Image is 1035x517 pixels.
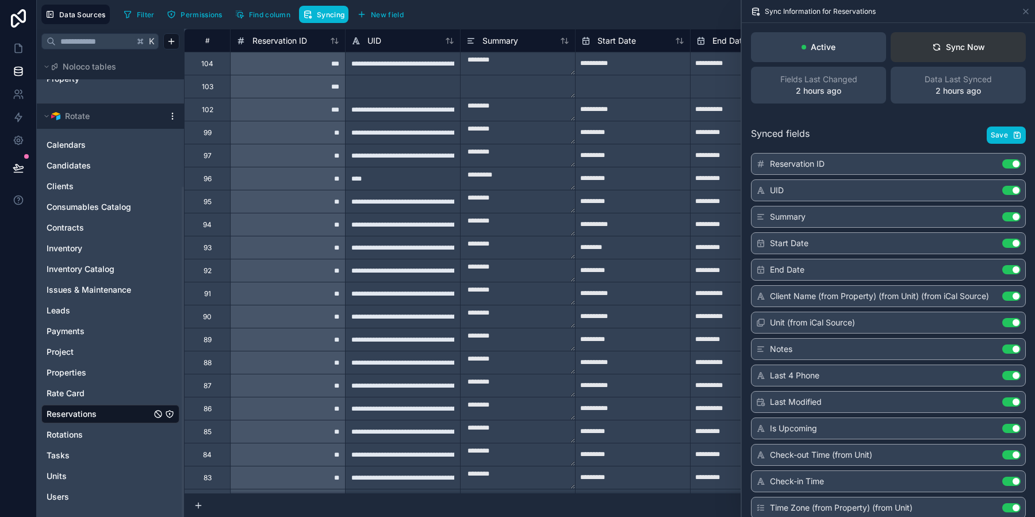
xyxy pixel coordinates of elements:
a: Tasks [47,450,151,461]
span: Reservation ID [770,158,825,170]
button: Airtable LogoRotate [41,108,163,124]
span: Reservations [47,408,97,420]
a: Users [47,491,151,503]
a: Leads [47,305,151,316]
div: Tasks [41,446,179,465]
div: Contracts [41,219,179,237]
div: 91 [204,289,211,298]
span: UID [367,35,381,47]
span: Rotations [47,429,83,441]
div: Leads [41,301,179,320]
div: Sync Now [932,41,985,53]
span: Summary [770,211,806,223]
a: Consumables Catalog [47,201,151,213]
div: 85 [204,427,212,436]
button: Data Sources [41,5,110,24]
a: Properties [47,367,151,378]
span: Calendars [47,139,86,151]
span: Consumables Catalog [47,201,131,213]
span: Is Upcoming [770,423,817,434]
a: Inventory [47,243,151,254]
p: 2 hours ago [796,85,841,97]
div: 96 [204,174,212,183]
div: Inventory Catalog [41,260,179,278]
div: Units [41,467,179,485]
div: Clients [41,177,179,196]
a: Reservations [47,408,151,420]
span: Data Last Synced [925,74,992,85]
span: Inventory Catalog [47,263,114,275]
span: Reservation ID [252,35,307,47]
a: Permissions [163,6,231,23]
span: Rotate [65,110,90,122]
div: 87 [204,381,212,390]
div: 93 [204,243,212,252]
span: Check-in Time [770,476,824,487]
div: 92 [204,266,212,275]
button: New field [353,6,408,23]
span: Leads [47,305,70,316]
span: Unit (from iCal Source) [770,317,855,328]
span: Synced fields [751,127,810,144]
div: 94 [203,220,212,229]
p: 2 hours ago [936,85,981,97]
span: Rate Card [47,388,85,399]
span: Contracts [47,222,84,233]
span: Last Modified [770,396,822,408]
div: 104 [201,59,213,68]
button: Sync Now [891,32,1026,62]
span: Check-out Time (from Unit) [770,449,872,461]
span: Units [47,470,67,482]
span: Payments [47,325,85,337]
span: Inventory [47,243,82,254]
span: Permissions [181,10,222,19]
a: Units [47,470,151,482]
span: Time Zone (from Property) (from Unit) [770,502,913,514]
a: Syncing [299,6,353,23]
button: Filter [119,6,159,23]
a: Rate Card [47,388,151,399]
div: 84 [203,450,212,459]
div: 103 [202,82,213,91]
span: Candidates [47,160,91,171]
button: Permissions [163,6,226,23]
button: Syncing [299,6,348,23]
div: Users [41,488,179,506]
div: 90 [203,312,212,321]
div: 97 [204,151,212,160]
span: End Date [770,264,804,275]
span: Sync Information for Reservations [765,7,876,16]
p: Active [811,41,835,53]
a: Rotations [47,429,151,441]
span: Save [991,131,1008,140]
div: Candidates [41,156,179,175]
button: Save [987,127,1026,144]
a: Clients [47,181,151,192]
div: 89 [204,335,212,344]
a: Inventory Catalog [47,263,151,275]
span: Tasks [47,450,70,461]
a: Calendars [47,139,151,151]
span: Fields Last Changed [780,74,857,85]
div: Inventory [41,239,179,258]
div: 83 [204,473,212,482]
div: 95 [204,197,212,206]
a: Candidates [47,160,151,171]
span: UID [770,185,784,196]
div: 99 [204,128,212,137]
div: # [193,36,221,45]
button: Noloco tables [41,59,172,75]
div: 102 [202,105,213,114]
a: Payments [47,325,151,337]
span: New field [371,10,404,19]
div: Project [41,343,179,361]
span: Properties [47,367,86,378]
span: Last 4 Phone [770,370,819,381]
div: 88 [204,358,212,367]
div: Reservations [41,405,179,423]
button: Find column [231,6,294,23]
img: Airtable Logo [51,112,60,121]
span: Find column [249,10,290,19]
span: Start Date [770,238,808,249]
a: Issues & Maintenance [47,284,151,296]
